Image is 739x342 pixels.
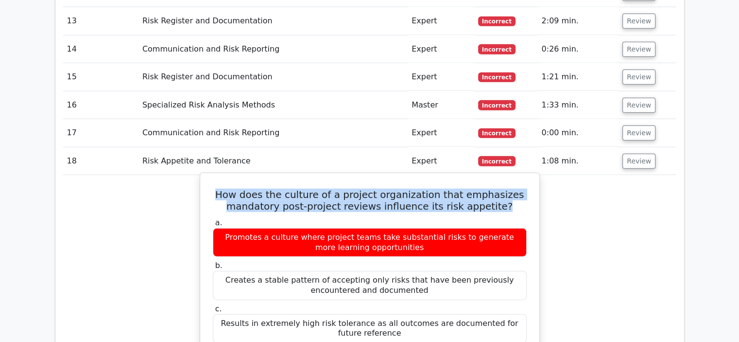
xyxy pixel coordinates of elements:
[537,147,619,175] td: 1:08 min.
[63,119,138,147] td: 17
[138,119,408,147] td: Communication and Risk Reporting
[408,63,474,91] td: Expert
[478,156,516,166] span: Incorrect
[138,63,408,91] td: Risk Register and Documentation
[63,91,138,119] td: 16
[478,100,516,110] span: Incorrect
[408,36,474,63] td: Expert
[63,7,138,35] td: 13
[215,304,222,313] span: c.
[478,128,516,138] span: Incorrect
[622,154,655,169] button: Review
[408,7,474,35] td: Expert
[212,189,528,212] h5: How does the culture of a project organization that emphasizes mandatory post-project reviews inf...
[622,98,655,113] button: Review
[622,42,655,57] button: Review
[537,7,619,35] td: 2:09 min.
[213,228,527,257] div: Promotes a culture where project teams take substantial risks to generate more learning opportuni...
[537,91,619,119] td: 1:33 min.
[478,17,516,26] span: Incorrect
[138,7,408,35] td: Risk Register and Documentation
[215,261,223,270] span: b.
[138,91,408,119] td: Specialized Risk Analysis Methods
[63,147,138,175] td: 18
[138,36,408,63] td: Communication and Risk Reporting
[622,126,655,141] button: Review
[213,271,527,300] div: Creates a stable pattern of accepting only risks that have been previously encountered and docume...
[478,72,516,82] span: Incorrect
[622,70,655,85] button: Review
[537,36,619,63] td: 0:26 min.
[622,14,655,29] button: Review
[215,218,223,227] span: a.
[138,147,408,175] td: Risk Appetite and Tolerance
[537,63,619,91] td: 1:21 min.
[537,119,619,147] td: 0:00 min.
[63,63,138,91] td: 15
[478,44,516,54] span: Incorrect
[408,91,474,119] td: Master
[63,36,138,63] td: 14
[408,147,474,175] td: Expert
[408,119,474,147] td: Expert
